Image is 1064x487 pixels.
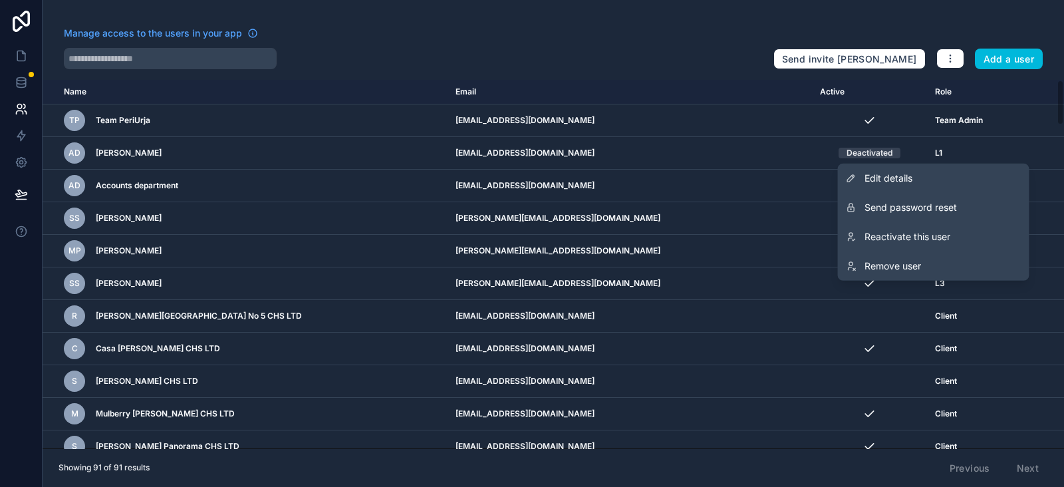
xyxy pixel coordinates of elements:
div: Deactivated [847,148,892,158]
span: Remove user [864,259,921,273]
span: L1 [935,148,942,158]
span: Casa [PERSON_NAME] CHS LTD [96,343,220,354]
th: Name [43,80,448,104]
a: Manage access to the users in your app [64,27,258,40]
span: Send password reset [864,201,957,214]
td: [EMAIL_ADDRESS][DOMAIN_NAME] [448,170,812,202]
span: C [72,343,78,354]
span: [PERSON_NAME][GEOGRAPHIC_DATA] No 5 CHS LTD [96,311,302,321]
th: Email [448,80,812,104]
a: Edit details [838,164,1029,193]
td: [EMAIL_ADDRESS][DOMAIN_NAME] [448,398,812,430]
span: Ad [68,180,80,191]
div: scrollable content [43,80,1064,448]
span: Accounts department [96,180,178,191]
span: R [72,311,77,321]
span: AD [68,148,80,158]
th: Role [927,80,1021,104]
button: Send invite [PERSON_NAME] [773,49,926,70]
span: TP [69,115,80,126]
span: Showing 91 of 91 results [59,462,150,473]
td: [EMAIL_ADDRESS][DOMAIN_NAME] [448,104,812,137]
td: [EMAIL_ADDRESS][DOMAIN_NAME] [448,137,812,170]
iframe: Slideout [788,299,1064,487]
td: [EMAIL_ADDRESS][DOMAIN_NAME] [448,365,812,398]
span: Manage access to the users in your app [64,27,242,40]
a: Reactivate this user [838,222,1029,251]
span: Mulberry [PERSON_NAME] CHS LTD [96,408,235,419]
span: [PERSON_NAME] CHS LTD [96,376,198,387]
span: M [71,408,78,419]
a: Remove user [838,251,1029,281]
span: SS [69,278,80,289]
span: Team Admin [935,115,983,126]
td: [PERSON_NAME][EMAIL_ADDRESS][DOMAIN_NAME] [448,267,812,300]
td: [EMAIL_ADDRESS][DOMAIN_NAME] [448,300,812,333]
span: Edit details [864,172,912,185]
td: [PERSON_NAME][EMAIL_ADDRESS][DOMAIN_NAME] [448,202,812,235]
span: [PERSON_NAME] [96,245,162,256]
td: [PERSON_NAME][EMAIL_ADDRESS][DOMAIN_NAME] [448,235,812,267]
span: [PERSON_NAME] [96,213,162,224]
span: Reactivate this user [864,230,950,243]
span: [PERSON_NAME] Panorama CHS LTD [96,441,239,452]
th: Active [812,80,926,104]
span: S [72,441,77,452]
button: Send password reset [838,193,1029,222]
span: [PERSON_NAME] [96,278,162,289]
span: L3 [935,278,945,289]
span: [PERSON_NAME] [96,148,162,158]
span: S [72,376,77,387]
button: Add a user [975,49,1043,70]
span: MP [68,245,81,256]
td: [EMAIL_ADDRESS][DOMAIN_NAME] [448,333,812,365]
span: Team PeriUrja [96,115,150,126]
span: SS [69,213,80,224]
td: [EMAIL_ADDRESS][DOMAIN_NAME] [448,430,812,463]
